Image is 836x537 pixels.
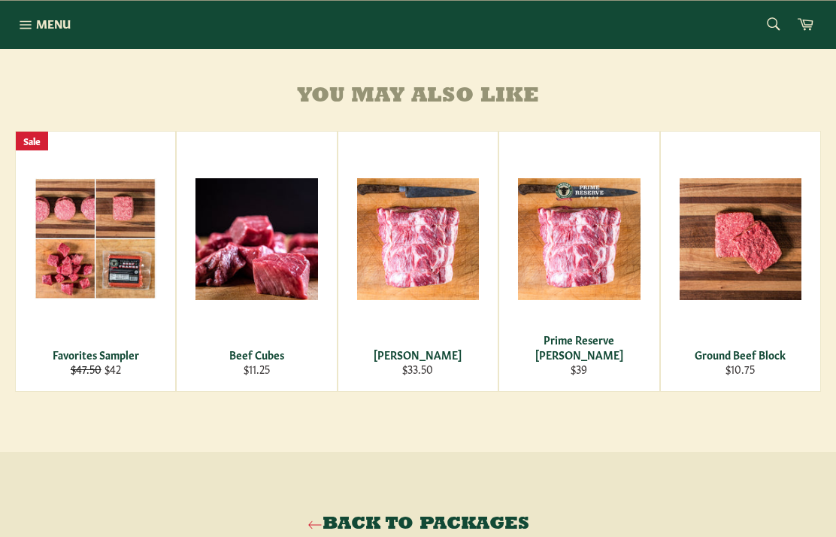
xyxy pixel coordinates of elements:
[660,131,821,392] a: Ground Beef Block Ground Beef Block $10.75
[670,347,810,362] div: Ground Beef Block
[518,178,640,300] img: Prime Reserve Chuck Roast
[26,347,166,362] div: Favorites Sampler
[36,16,71,32] span: Menu
[16,132,48,150] div: Sale
[186,347,327,362] div: Beef Cubes
[680,178,801,300] img: Ground Beef Block
[347,347,488,362] div: [PERSON_NAME]
[195,178,317,300] img: Beef Cubes
[509,362,650,376] div: $39
[186,362,327,376] div: $11.25
[26,362,166,376] div: $42
[357,178,479,300] img: Chuck Roast
[15,512,821,536] a: Back to Packages
[498,131,659,392] a: Prime Reserve Chuck Roast Prime Reserve [PERSON_NAME] $39
[15,85,821,108] h4: You may also like
[347,362,488,376] div: $33.50
[670,362,810,376] div: $10.75
[338,131,498,392] a: Chuck Roast [PERSON_NAME] $33.50
[35,178,156,299] img: Favorites Sampler
[176,131,337,392] a: Beef Cubes Beef Cubes $11.25
[71,361,101,376] s: $47.50
[509,332,650,362] div: Prime Reserve [PERSON_NAME]
[15,131,176,392] a: Favorites Sampler Favorites Sampler $47.50 $42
